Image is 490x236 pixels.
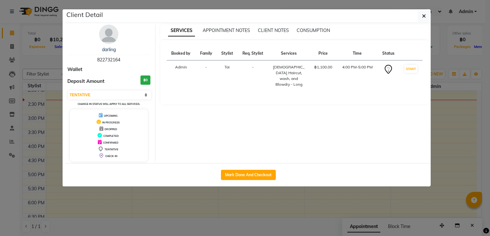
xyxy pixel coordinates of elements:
[258,28,289,33] span: CLIENT NOTES
[221,170,276,180] button: Mark Done And Checkout
[105,154,117,158] span: CHECK-IN
[404,65,418,73] button: START
[313,64,333,70] div: ฿1,100.00
[238,47,268,60] th: Req. Stylist
[203,28,250,33] span: APPOINTMENT NOTES
[167,47,196,60] th: Booked by
[378,47,399,60] th: Status
[103,141,118,144] span: CONFIRMED
[168,25,195,36] span: SERVICES
[272,64,305,87] div: [DEMOGRAPHIC_DATA] Haircut, wash, and Blowdry - Long
[67,66,82,73] span: Wallet
[337,47,377,60] th: Time
[102,121,120,124] span: IN PROGRESS
[337,60,377,91] td: 4:00 PM-5:00 PM
[78,102,140,106] small: Change in status will apply to all services.
[167,60,196,91] td: Admin
[238,60,268,91] td: -
[195,60,216,91] td: -
[217,47,238,60] th: Stylist
[99,25,118,44] img: avatar
[103,134,119,138] span: COMPLETED
[309,47,337,60] th: Price
[102,47,116,52] a: darling
[67,78,105,85] span: Deposit Amount
[105,148,118,151] span: TENTATIVE
[104,114,118,117] span: UPCOMING
[297,28,330,33] span: CONSUMPTION
[97,57,120,63] span: 822732164
[66,10,103,20] h5: Client Detail
[140,75,150,85] h3: ฿0
[224,65,230,69] span: Tai
[105,128,117,131] span: DROPPED
[195,47,216,60] th: Family
[268,47,309,60] th: Services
